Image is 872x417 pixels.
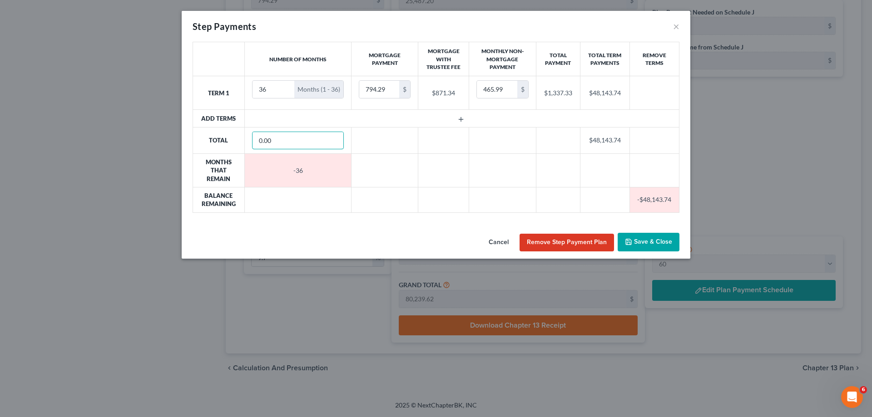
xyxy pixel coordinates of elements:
th: Mortgage Payment [352,42,418,76]
th: Remove Terms [629,42,679,76]
button: × [673,21,679,32]
th: Months that Remain [193,154,245,187]
th: Balance Remaining [193,187,245,213]
iframe: Intercom live chat [841,386,863,408]
th: Total Term Payments [580,42,629,76]
td: $48,143.74 [580,127,629,153]
th: Total Payment [536,42,580,76]
span: 6 [860,386,867,393]
td: $1,337.33 [536,76,580,110]
div: Step Payments [193,20,256,33]
th: Term 1 [193,76,245,110]
th: Monthly Non-Mortgage Payment [469,42,536,76]
td: $48,143.74 [580,76,629,110]
input: -- [253,81,295,98]
td: $871.34 [418,76,469,110]
div: $ [517,81,528,98]
button: Cancel [481,234,516,252]
button: Remove Step Payment Plan [520,234,614,252]
div: Months (1 - 36) [294,81,343,98]
th: Mortgage With Trustee Fee [418,42,469,76]
input: -- [253,132,344,149]
button: Save & Close [618,233,679,252]
th: Total [193,127,245,153]
input: 0.00 [359,81,399,98]
td: -$48,143.74 [629,187,679,213]
div: $ [399,81,410,98]
input: 0.00 [477,81,517,98]
td: -36 [244,154,352,187]
th: Add Terms [193,110,245,127]
th: Number of Months [244,42,352,76]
